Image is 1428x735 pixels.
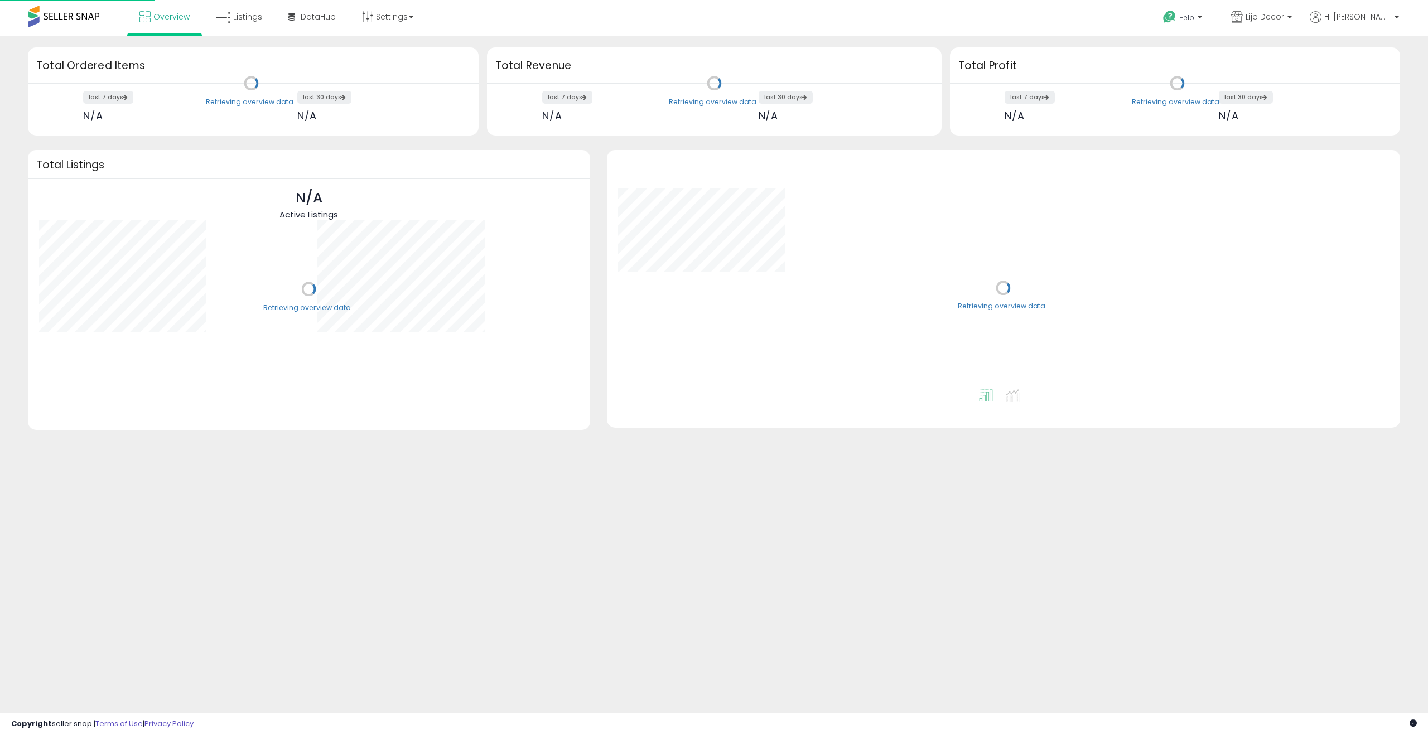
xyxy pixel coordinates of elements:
[669,97,760,107] div: Retrieving overview data..
[1162,10,1176,24] i: Get Help
[1324,11,1391,22] span: Hi [PERSON_NAME]
[1132,97,1223,107] div: Retrieving overview data..
[1179,13,1194,22] span: Help
[301,11,336,22] span: DataHub
[1246,11,1284,22] span: Lijo Decor
[1310,11,1399,36] a: Hi [PERSON_NAME]
[153,11,190,22] span: Overview
[1154,2,1213,36] a: Help
[958,302,1049,312] div: Retrieving overview data..
[206,97,297,107] div: Retrieving overview data..
[263,303,354,313] div: Retrieving overview data..
[233,11,262,22] span: Listings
